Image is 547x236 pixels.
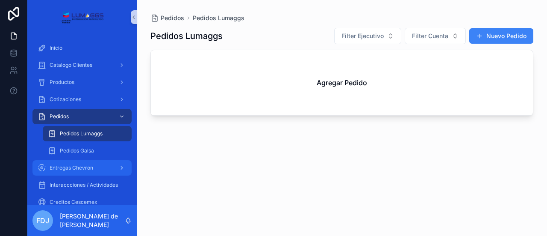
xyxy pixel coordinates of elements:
[60,147,94,154] span: Pedidos Galsa
[341,32,384,40] span: Filter Ejecutivo
[60,212,125,229] p: [PERSON_NAME] de [PERSON_NAME]
[36,215,49,226] span: FdJ
[27,34,137,205] div: scrollable content
[50,164,93,171] span: Entregas Chevron
[161,14,184,22] span: Pedidos
[150,30,223,42] h1: Pedidos Lumaggs
[412,32,448,40] span: Filter Cuenta
[50,79,74,86] span: Productos
[32,92,132,107] a: Cotizaciones
[50,45,62,51] span: Inicio
[60,130,103,137] span: Pedidos Lumaggs
[334,28,401,44] button: Select Button
[317,78,367,88] h2: Agregar Pedido
[150,14,184,22] a: Pedidos
[43,126,132,141] a: Pedidos Lumaggs
[32,57,132,73] a: Catalogo Clientes
[50,199,97,206] span: Creditos Cescemex
[469,28,533,44] button: Nuevo Pedido
[193,14,244,22] a: Pedidos Lumaggs
[50,62,92,69] span: Catalogo Clientes
[50,182,118,188] span: Interaccciones / Actividades
[50,96,81,103] span: Cotizaciones
[32,75,132,90] a: Productos
[405,28,466,44] button: Select Button
[60,10,103,24] img: App logo
[43,143,132,158] a: Pedidos Galsa
[32,194,132,210] a: Creditos Cescemex
[32,109,132,124] a: Pedidos
[50,113,69,120] span: Pedidos
[32,177,132,193] a: Interaccciones / Actividades
[32,160,132,176] a: Entregas Chevron
[32,40,132,56] a: Inicio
